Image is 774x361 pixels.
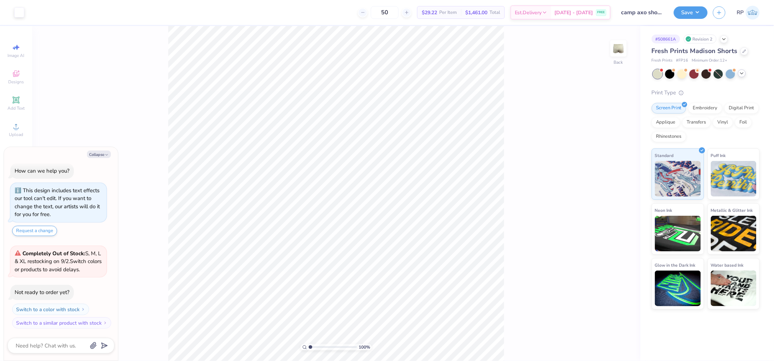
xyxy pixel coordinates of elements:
img: Rose Pineda [746,6,760,20]
div: Back [614,59,623,66]
span: Per Item [439,9,457,16]
span: RP [737,9,744,17]
span: $1,461.00 [465,9,487,16]
span: $29.22 [422,9,437,16]
span: Fresh Prints Madison Shorts [652,47,738,55]
span: Neon Ink [655,206,672,214]
span: Minimum Order: 12 + [692,58,728,64]
span: 100 % [359,344,370,350]
div: This design includes text effects our tool can't edit. If you want to change the text, our artist... [15,187,100,218]
img: Switch to a color with stock [81,307,85,312]
span: Standard [655,152,674,159]
span: Upload [9,132,23,137]
img: Puff Ink [711,161,757,197]
span: Water based Ink [711,261,744,269]
img: Glow in the Dark Ink [655,271,701,306]
span: [DATE] - [DATE] [555,9,593,16]
div: Digital Print [724,103,759,114]
img: Standard [655,161,701,197]
a: RP [737,6,760,20]
div: Screen Print [652,103,686,114]
input: – – [371,6,399,19]
span: Add Text [7,105,25,111]
button: Switch to a similar product with stock [12,317,111,329]
button: Switch to a color with stock [12,304,89,315]
div: Revision 2 [684,35,717,43]
span: S, M, L & XL restocking on 9/2. Switch colors or products to avoid delays. [15,250,102,273]
span: # FP16 [676,58,688,64]
div: Applique [652,117,680,128]
div: Embroidery [688,103,722,114]
img: Water based Ink [711,271,757,306]
div: Not ready to order yet? [15,289,70,296]
button: Request a change [12,226,57,236]
strong: Completely Out of Stock: [22,250,85,257]
input: Untitled Design [616,5,668,20]
span: Designs [8,79,24,85]
span: Metallic & Glitter Ink [711,206,753,214]
span: Est. Delivery [515,9,542,16]
span: Image AI [8,53,25,58]
img: Metallic & Glitter Ink [711,216,757,251]
div: # 508661A [652,35,680,43]
img: Switch to a similar product with stock [103,321,107,325]
div: Print Type [652,89,760,97]
span: Puff Ink [711,152,726,159]
span: Glow in the Dark Ink [655,261,696,269]
div: Foil [735,117,752,128]
div: Transfers [682,117,711,128]
div: How can we help you? [15,167,70,174]
span: Total [489,9,500,16]
div: Vinyl [713,117,733,128]
div: Rhinestones [652,131,686,142]
button: Collapse [87,151,111,158]
button: Save [674,6,708,19]
span: Fresh Prints [652,58,673,64]
span: FREE [598,10,605,15]
img: Back [611,41,626,56]
img: Neon Ink [655,216,701,251]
